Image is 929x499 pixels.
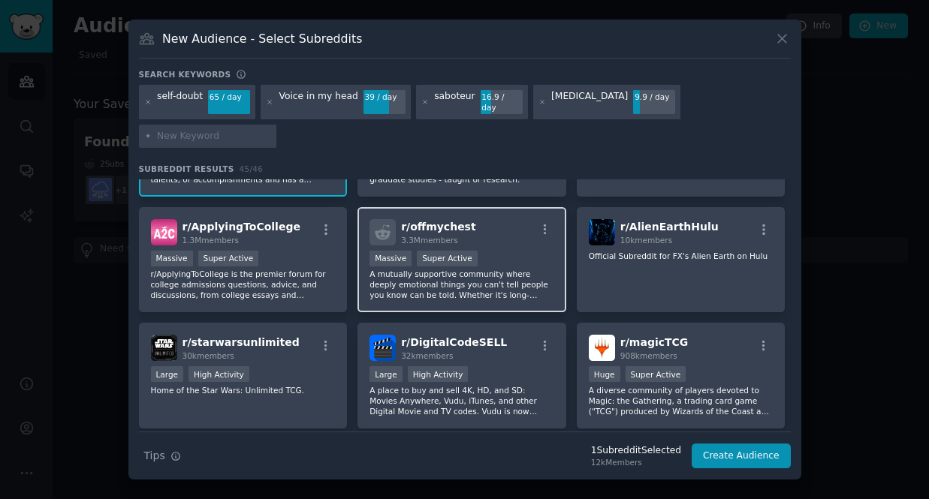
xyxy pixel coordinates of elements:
div: 65 / day [208,90,250,104]
div: Large [151,366,184,382]
img: DigitalCodeSELL [369,335,396,361]
span: 30k members [182,351,234,360]
div: Super Active [417,251,478,266]
div: 39 / day [363,90,406,104]
span: r/ starwarsunlimited [182,336,300,348]
input: New Keyword [157,130,271,143]
img: magicTCG [589,335,615,361]
span: 32k members [401,351,453,360]
span: r/ magicTCG [620,336,689,348]
div: High Activity [408,366,469,382]
span: r/ AlienEarthHulu [620,221,719,233]
div: Super Active [626,366,686,382]
h3: New Audience - Select Subreddits [162,31,362,47]
div: Large [369,366,403,382]
button: Create Audience [692,443,791,469]
p: A place to buy and sell 4K, HD, and SD: Movies Anywhere, Vudu, iTunes, and other Digital Movie an... [369,385,554,416]
div: 1 Subreddit Selected [591,444,681,458]
span: 908k members [620,351,677,360]
div: [MEDICAL_DATA] [551,90,628,114]
span: 3.3M members [401,236,458,245]
div: Massive [369,251,412,266]
span: Tips [144,448,165,464]
span: 10k members [620,236,672,245]
div: High Activity [189,366,249,382]
span: 1.3M members [182,236,240,245]
p: Home of the Star Wars: Unlimited TCG. [151,385,336,395]
p: A diverse community of players devoted to Magic: the Gathering, a trading card game ("TCG") produ... [589,385,774,416]
span: r/ ApplyingToCollege [182,221,300,233]
div: self-doubt [157,90,203,114]
div: Massive [151,251,193,266]
div: 9.9 / day [633,90,675,104]
img: ApplyingToCollege [151,219,177,245]
p: r/ApplyingToCollege is the premier forum for college admissions questions, advice, and discussion... [151,269,336,300]
div: saboteur [434,90,475,114]
img: starwarsunlimited [151,335,177,361]
div: Huge [589,366,620,382]
span: r/ offmychest [401,221,476,233]
span: 45 / 46 [240,164,264,173]
img: AlienEarthHulu [589,219,615,245]
div: Voice in my head [279,90,358,114]
button: Tips [139,443,186,469]
p: Official Subreddit for FX's Alien Earth on Hulu [589,251,774,261]
span: Subreddit Results [139,164,234,174]
p: A mutually supportive community where deeply emotional things you can't tell people you know can ... [369,269,554,300]
span: r/ DigitalCodeSELL [401,336,507,348]
div: 16.9 / day [481,90,523,114]
div: 12k Members [591,457,681,467]
h3: Search keywords [139,69,231,80]
div: Super Active [198,251,259,266]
